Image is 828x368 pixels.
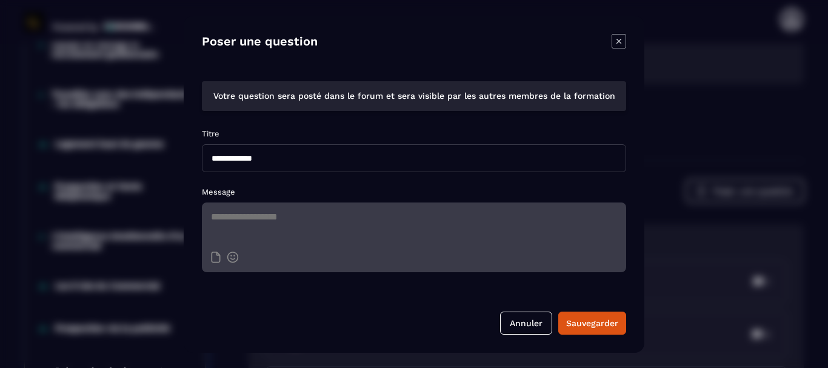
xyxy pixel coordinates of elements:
button: Sauvegarder [558,312,626,335]
button: Annuler [500,312,552,335]
h4: Poser une question [202,34,318,51]
div: Sauvegarder [566,317,618,329]
p: Message [202,187,626,196]
p: Titre [202,129,626,138]
p: Votre question sera posté dans le forum et sera visible par les autres membres de la formation [202,90,626,102]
